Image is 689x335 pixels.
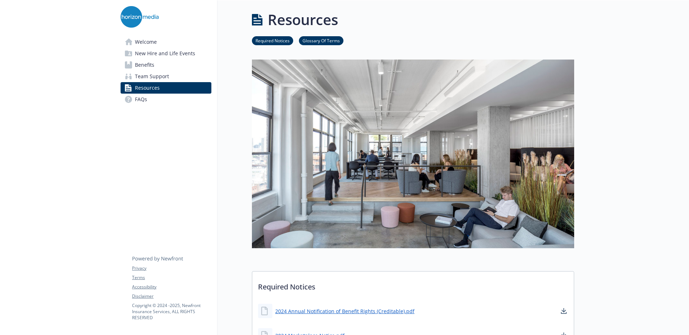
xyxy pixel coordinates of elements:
span: FAQs [135,94,147,105]
a: FAQs [121,94,211,105]
a: 2024 Annual Notification of Benefit Rights (Creditable).pdf [275,307,414,315]
span: Benefits [135,59,154,71]
h1: Resources [268,9,338,30]
a: Welcome [121,36,211,48]
a: download document [559,307,568,315]
p: Required Notices [252,272,574,298]
span: Resources [135,82,160,94]
a: Benefits [121,59,211,71]
a: New Hire and Life Events [121,48,211,59]
a: Privacy [132,265,211,272]
a: Terms [132,274,211,281]
img: resources page banner [252,60,574,248]
a: Resources [121,82,211,94]
span: New Hire and Life Events [135,48,195,59]
span: Welcome [135,36,157,48]
a: Disclaimer [132,293,211,299]
a: Required Notices [252,37,293,44]
span: Team Support [135,71,169,82]
a: Team Support [121,71,211,82]
a: Glossary Of Terms [299,37,343,44]
a: Accessibility [132,284,211,290]
p: Copyright © 2024 - 2025 , Newfront Insurance Services, ALL RIGHTS RESERVED [132,302,211,321]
